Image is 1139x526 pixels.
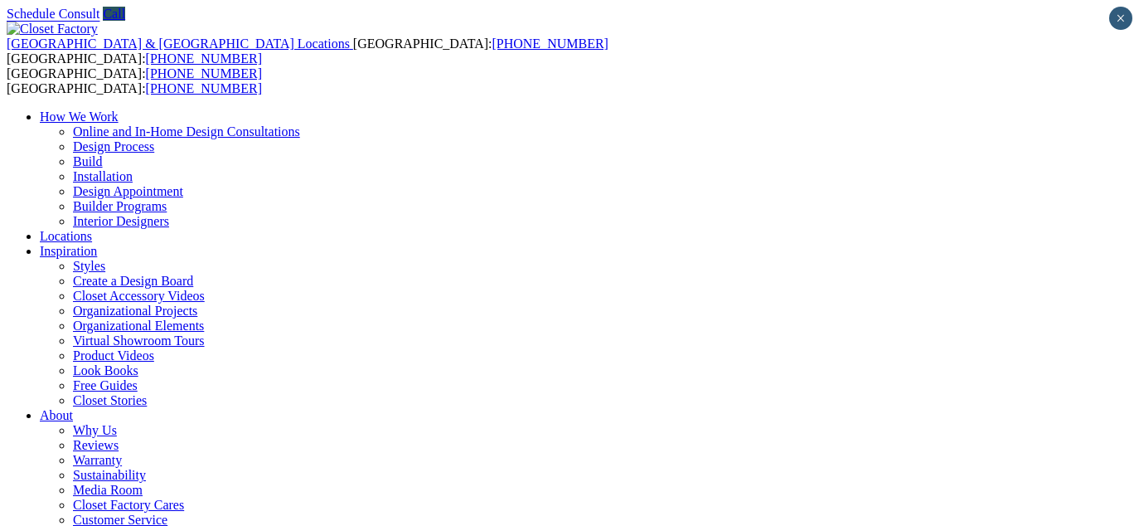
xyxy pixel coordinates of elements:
a: Product Videos [73,348,154,363]
a: Warranty [73,453,122,467]
span: [GEOGRAPHIC_DATA]: [GEOGRAPHIC_DATA]: [7,37,608,66]
a: Online and In-Home Design Consultations [73,124,300,139]
a: Call [103,7,125,21]
a: How We Work [40,110,119,124]
span: [GEOGRAPHIC_DATA]: [GEOGRAPHIC_DATA]: [7,66,262,95]
a: [GEOGRAPHIC_DATA] & [GEOGRAPHIC_DATA] Locations [7,37,353,51]
a: [PHONE_NUMBER] [492,37,608,51]
span: [GEOGRAPHIC_DATA] & [GEOGRAPHIC_DATA] Locations [7,37,350,51]
a: Closet Accessory Videos [73,289,205,303]
button: Close [1109,7,1132,30]
a: Closet Stories [73,393,147,407]
a: Closet Factory Cares [73,498,184,512]
a: Build [73,154,103,168]
a: Design Appointment [73,184,183,198]
a: Schedule Consult [7,7,99,21]
a: Builder Programs [73,199,167,213]
a: Styles [73,259,105,273]
a: Sustainability [73,468,146,482]
img: Closet Factory [7,22,98,37]
a: Why Us [73,423,117,437]
a: Locations [40,229,92,243]
a: [PHONE_NUMBER] [146,51,262,66]
a: Installation [73,169,133,183]
a: Media Room [73,483,143,497]
a: Create a Design Board [73,274,193,288]
a: Look Books [73,363,138,377]
a: Reviews [73,438,119,452]
a: Free Guides [73,378,138,392]
a: [PHONE_NUMBER] [146,81,262,95]
a: [PHONE_NUMBER] [146,66,262,80]
a: About [40,408,73,422]
a: Organizational Elements [73,319,204,333]
a: Inspiration [40,244,97,258]
a: Design Process [73,139,154,153]
a: Organizational Projects [73,304,197,318]
a: Interior Designers [73,214,169,228]
a: Virtual Showroom Tours [73,334,205,348]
